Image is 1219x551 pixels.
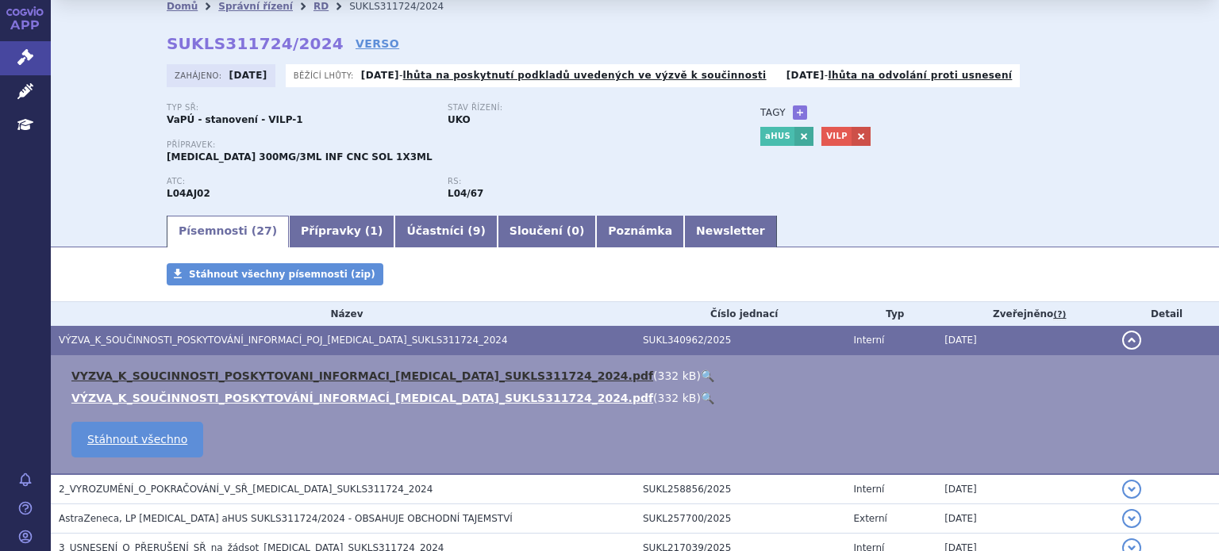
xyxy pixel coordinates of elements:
[1114,302,1219,326] th: Detail
[51,302,635,326] th: Název
[701,392,714,404] a: 🔍
[361,69,767,82] p: -
[853,335,884,346] span: Interní
[1122,509,1141,528] button: detail
[167,177,432,186] p: ATC:
[936,474,1114,504] td: [DATE]
[936,504,1114,534] td: [DATE]
[71,392,653,404] a: VÝZVA_K_SOUČINNOSTI_POSKYTOVÁNÍ_INFORMACÍ_[MEDICAL_DATA]_SUKLS311724_2024.pdf
[356,36,399,52] a: VERSO
[229,70,267,81] strong: [DATE]
[701,369,714,382] a: 🔍
[448,103,713,113] p: Stav řízení:
[71,369,653,382] a: VYZVA_K_SOUCINNOSTI_POSKYTOVANI_INFORMACI_[MEDICAL_DATA]_SUKLS311724_2024.pdf
[394,216,497,247] a: Účastníci (9)
[448,188,483,199] strong: ravulizumab
[448,114,471,125] strong: UKO
[167,263,383,285] a: Stáhnout všechny písemnosti (zip)
[71,422,203,457] a: Stáhnout všechno
[684,216,777,247] a: Newsletter
[167,34,344,53] strong: SUKLS311724/2024
[793,105,807,120] a: +
[760,127,794,146] a: aHUS
[936,302,1114,326] th: Zveřejněno
[936,326,1114,355] td: [DATE]
[59,484,433,495] span: 2_VYROZUMĚNÍ_O_POKRAČOVÁNÍ_V_SŘ_ULTOMIRIS_SUKLS311724_2024
[370,224,378,237] span: 1
[71,390,1203,406] li: ( )
[167,140,729,150] p: Přípravek:
[1122,480,1141,499] button: detail
[189,269,375,280] span: Stáhnout všechny písemnosti (zip)
[403,70,767,81] a: lhůta na poskytnutí podkladů uvedených ve výzvě k součinnosti
[167,151,433,163] span: [MEDICAL_DATA] 300MG/3ML INF CNC SOL 1X3ML
[175,69,225,82] span: Zahájeno:
[786,70,825,81] strong: [DATE]
[1122,331,1141,350] button: detail
[294,69,357,82] span: Běžící lhůty:
[167,114,303,125] strong: VaPÚ - stanovení - VILP-1
[167,216,289,247] a: Písemnosti (27)
[448,177,713,186] p: RS:
[596,216,684,247] a: Poznámka
[658,392,697,404] span: 332 kB
[289,216,394,247] a: Přípravky (1)
[498,216,596,247] a: Sloučení (0)
[361,70,399,81] strong: [DATE]
[167,1,198,12] a: Domů
[473,224,481,237] span: 9
[786,69,1013,82] p: -
[59,513,513,524] span: AstraZeneca, LP Ultomiris aHUS SUKLS311724/2024 - OBSAHUJE OBCHODNÍ TAJEMSTVÍ
[59,335,508,346] span: VÝZVA_K_SOUČINNOSTI_POSKYTOVÁNÍ_INFORMACÍ_POJ_ULTOMIRIS_SUKLS311724_2024
[658,369,697,382] span: 332 kB
[845,302,936,326] th: Typ
[821,127,852,146] a: VILP
[218,1,293,12] a: Správní řízení
[853,484,884,495] span: Interní
[635,504,845,534] td: SUKL257700/2025
[71,368,1203,384] li: ( )
[853,513,886,524] span: Externí
[571,224,579,237] span: 0
[313,1,329,12] a: RD
[828,70,1012,81] a: lhůta na odvolání proti usnesení
[167,103,432,113] p: Typ SŘ:
[760,103,786,122] h3: Tagy
[635,326,845,355] td: SUKL340962/2025
[1053,309,1066,320] abbr: (?)
[256,224,271,237] span: 27
[635,474,845,504] td: SUKL258856/2025
[167,188,210,199] strong: RAVULIZUMAB
[635,302,845,326] th: Číslo jednací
